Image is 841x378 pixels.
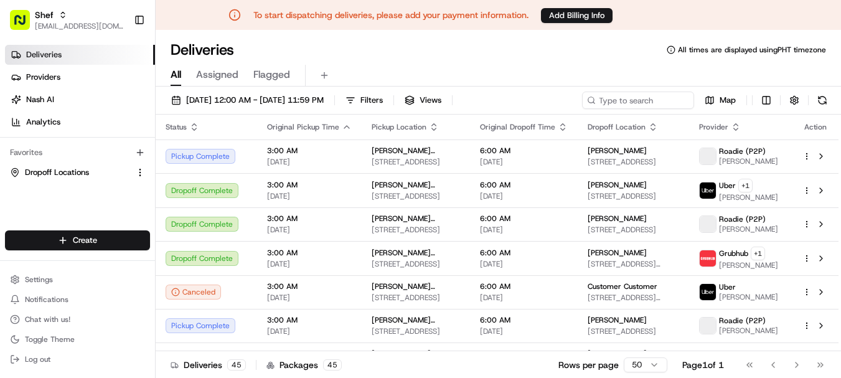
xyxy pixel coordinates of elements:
[25,314,70,324] span: Chat with us!
[738,179,753,192] button: +1
[719,156,778,166] span: [PERSON_NAME]
[480,122,555,132] span: Original Dropoff Time
[25,167,89,178] span: Dropoff Locations
[253,67,290,82] span: Flagged
[719,292,778,302] span: [PERSON_NAME]
[26,116,60,128] span: Analytics
[719,349,736,359] span: Uber
[480,191,568,201] span: [DATE]
[5,90,155,110] a: Nash AI
[5,45,155,65] a: Deliveries
[323,359,342,371] div: 45
[480,146,568,156] span: 6:00 AM
[588,214,647,224] span: [PERSON_NAME]
[166,285,221,300] button: Canceled
[480,259,568,269] span: [DATE]
[719,248,748,258] span: Grubhub
[26,49,62,60] span: Deliveries
[372,326,460,336] span: [STREET_ADDRESS]
[171,359,246,371] div: Deliveries
[267,349,352,359] span: 3:00 AM
[372,146,460,156] span: [PERSON_NAME] ([PHONE_NUMBER])
[372,315,460,325] span: [PERSON_NAME] (7815306775)
[372,214,460,224] span: [PERSON_NAME] ([PHONE_NUMBER])
[186,95,324,106] span: [DATE] 12:00 AM - [DATE] 11:59 PM
[5,5,129,35] button: Shef[EMAIL_ADDRESS][DOMAIN_NAME]
[26,72,60,83] span: Providers
[480,281,568,291] span: 6:00 AM
[372,259,460,269] span: [STREET_ADDRESS]
[171,40,234,60] h1: Deliveries
[5,112,155,132] a: Analytics
[267,315,352,325] span: 3:00 AM
[372,248,460,258] span: [PERSON_NAME] ([PHONE_NUMBER])
[480,180,568,190] span: 6:00 AM
[372,157,460,167] span: [STREET_ADDRESS]
[267,122,339,132] span: Original Pickup Time
[588,248,647,258] span: [PERSON_NAME]
[420,95,441,106] span: Views
[372,281,460,291] span: [PERSON_NAME] ([PHONE_NUMBER])
[582,92,694,109] input: Type to search
[267,157,352,167] span: [DATE]
[267,146,352,156] span: 3:00 AM
[267,225,352,235] span: [DATE]
[5,163,150,182] button: Dropoff Locations
[267,281,352,291] span: 3:00 AM
[5,230,150,250] button: Create
[5,331,150,348] button: Toggle Theme
[700,182,716,199] img: uber-new-logo.jpeg
[751,247,765,260] button: +1
[480,315,568,325] span: 6:00 AM
[719,224,778,234] span: [PERSON_NAME]
[700,250,716,267] img: 5e692f75ce7d37001a5d71f1
[5,311,150,328] button: Chat with us!
[5,351,150,368] button: Log out
[802,122,829,132] div: Action
[372,122,426,132] span: Pickup Location
[26,94,54,105] span: Nash AI
[480,349,568,359] span: 6:00 AM
[719,316,766,326] span: Roadie (P2P)
[699,92,741,109] button: Map
[267,191,352,201] span: [DATE]
[372,293,460,303] span: [STREET_ADDRESS]
[266,359,342,371] div: Packages
[558,359,619,371] p: Rows per page
[541,8,613,23] button: Add Billing Info
[267,293,352,303] span: [DATE]
[399,92,447,109] button: Views
[480,214,568,224] span: 6:00 AM
[588,293,679,303] span: [STREET_ADDRESS][PERSON_NAME]
[588,326,679,336] span: [STREET_ADDRESS]
[588,349,647,359] span: [PERSON_NAME]
[171,67,181,82] span: All
[699,122,728,132] span: Provider
[35,9,54,21] span: Shef
[719,181,736,191] span: Uber
[588,315,647,325] span: [PERSON_NAME]
[719,326,778,336] span: [PERSON_NAME]
[720,95,736,106] span: Map
[35,21,124,31] button: [EMAIL_ADDRESS][DOMAIN_NAME]
[253,9,529,21] p: To start dispatching deliveries, please add your payment information.
[480,225,568,235] span: [DATE]
[678,45,826,55] span: All times are displayed using PHT timezone
[588,259,679,269] span: [STREET_ADDRESS][PERSON_NAME]
[588,157,679,167] span: [STREET_ADDRESS]
[588,122,646,132] span: Dropoff Location
[340,92,388,109] button: Filters
[480,248,568,258] span: 6:00 AM
[682,359,724,371] div: Page 1 of 1
[5,291,150,308] button: Notifications
[267,326,352,336] span: [DATE]
[25,334,75,344] span: Toggle Theme
[372,180,460,190] span: [PERSON_NAME] ([PHONE_NUMBER])
[719,192,778,202] span: [PERSON_NAME]
[25,295,68,305] span: Notifications
[5,67,155,87] a: Providers
[166,122,187,132] span: Status
[267,259,352,269] span: [DATE]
